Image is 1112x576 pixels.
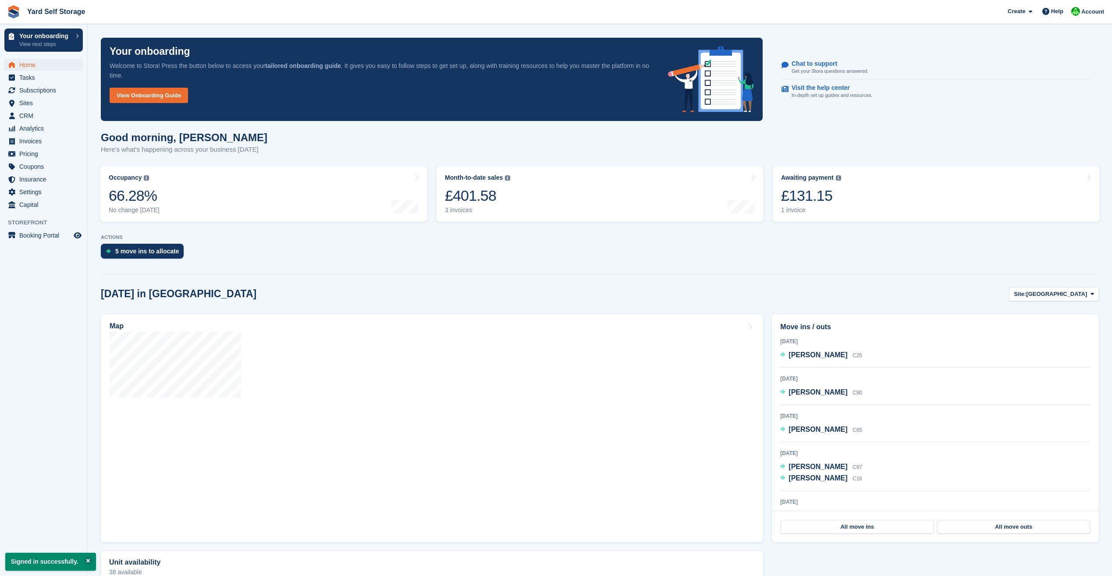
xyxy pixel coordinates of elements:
[789,426,847,433] span: [PERSON_NAME]
[789,388,847,396] span: [PERSON_NAME]
[789,351,847,359] span: [PERSON_NAME]
[4,186,83,198] a: menu
[4,160,83,173] a: menu
[445,174,503,181] div: Month-to-date sales
[109,558,160,566] h2: Unit availability
[1014,290,1026,299] span: Site:
[110,61,654,80] p: Welcome to Stora! Press the button below to access your . It gives you easy to follow steps to ge...
[4,28,83,52] a: Your onboarding View next steps
[853,427,862,433] span: C85
[7,5,20,18] img: stora-icon-8386f47178a22dfd0bd8f6a31ec36ba5ce8667c1dd55bd0f319d3a0aa187defe.svg
[4,229,83,242] a: menu
[668,46,754,112] img: onboarding-info-6c161a55d2c0e0a8cae90662b2fe09162a5109e8cc188191df67fb4f79e88e88.svg
[781,187,841,205] div: £131.15
[792,84,866,92] p: Visit the help center
[101,288,256,300] h2: [DATE] in [GEOGRAPHIC_DATA]
[4,199,83,211] a: menu
[4,97,83,109] a: menu
[1026,290,1087,299] span: [GEOGRAPHIC_DATA]
[792,68,868,75] p: Get your Stora questions answered.
[5,553,96,571] p: Signed in successfully.
[19,33,71,39] p: Your onboarding
[19,229,72,242] span: Booking Portal
[4,173,83,185] a: menu
[109,187,160,205] div: 66.28%
[780,322,1091,332] h2: Move ins / outs
[19,59,72,71] span: Home
[781,520,934,534] a: All move ins
[780,412,1091,420] div: [DATE]
[110,322,124,330] h2: Map
[782,56,1091,80] a: Chat to support Get your Stora questions answered.
[144,175,149,181] img: icon-info-grey-7440780725fd019a000dd9b08b2336e03edf1995a4989e88bcd33f0948082b44.svg
[101,132,267,143] h1: Good morning, [PERSON_NAME]
[4,59,83,71] a: menu
[853,476,862,482] span: C16
[1009,287,1099,302] button: Site: [GEOGRAPHIC_DATA]
[110,46,190,57] p: Your onboarding
[109,569,755,575] p: 38 available
[1081,7,1104,16] span: Account
[436,166,764,222] a: Month-to-date sales £401.58 3 invoices
[19,71,72,84] span: Tasks
[781,174,834,181] div: Awaiting payment
[782,80,1091,103] a: Visit the help center In-depth set up guides and resources.
[101,235,1099,240] p: ACTIONS
[445,206,510,214] div: 3 invoices
[19,40,71,48] p: View next steps
[780,462,862,473] a: [PERSON_NAME] C97
[780,375,1091,383] div: [DATE]
[4,135,83,147] a: menu
[19,199,72,211] span: Capital
[72,230,83,241] a: Preview store
[781,206,841,214] div: 1 invoice
[4,71,83,84] a: menu
[780,387,862,398] a: [PERSON_NAME] C90
[853,390,862,396] span: C90
[8,218,87,227] span: Storefront
[792,60,861,68] p: Chat to support
[24,4,89,19] a: Yard Self Storage
[4,84,83,96] a: menu
[937,520,1090,534] a: All move outs
[1051,7,1063,16] span: Help
[19,160,72,173] span: Coupons
[780,498,1091,506] div: [DATE]
[4,110,83,122] a: menu
[19,135,72,147] span: Invoices
[1008,7,1025,16] span: Create
[789,463,847,470] span: [PERSON_NAME]
[780,338,1091,345] div: [DATE]
[780,449,1091,457] div: [DATE]
[109,174,142,181] div: Occupancy
[780,424,862,436] a: [PERSON_NAME] C85
[853,352,862,359] span: C25
[445,187,510,205] div: £401.58
[19,110,72,122] span: CRM
[100,166,427,222] a: Occupancy 66.28% No change [DATE]
[780,350,862,361] a: [PERSON_NAME] C25
[101,145,267,155] p: Here's what's happening across your business [DATE]
[780,473,862,484] a: [PERSON_NAME] C16
[505,175,510,181] img: icon-info-grey-7440780725fd019a000dd9b08b2336e03edf1995a4989e88bcd33f0948082b44.svg
[106,249,111,254] img: move_ins_to_allocate_icon-fdf77a2bb77ea45bf5b3d319d69a93e2d87916cf1d5bf7949dd705db3b84f3ca.svg
[4,148,83,160] a: menu
[19,173,72,185] span: Insurance
[4,122,83,135] a: menu
[853,464,862,470] span: C97
[110,88,188,103] a: View Onboarding Guide
[789,474,847,482] span: [PERSON_NAME]
[19,84,72,96] span: Subscriptions
[19,148,72,160] span: Pricing
[772,166,1100,222] a: Awaiting payment £131.15 1 invoice
[101,244,188,263] a: 5 move ins to allocate
[19,97,72,109] span: Sites
[109,206,160,214] div: No change [DATE]
[19,122,72,135] span: Analytics
[1071,7,1080,16] img: Nicholas Bellwood
[19,186,72,198] span: Settings
[792,92,873,99] p: In-depth set up guides and resources.
[265,62,341,69] strong: tailored onboarding guide
[836,175,841,181] img: icon-info-grey-7440780725fd019a000dd9b08b2336e03edf1995a4989e88bcd33f0948082b44.svg
[101,314,763,542] a: Map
